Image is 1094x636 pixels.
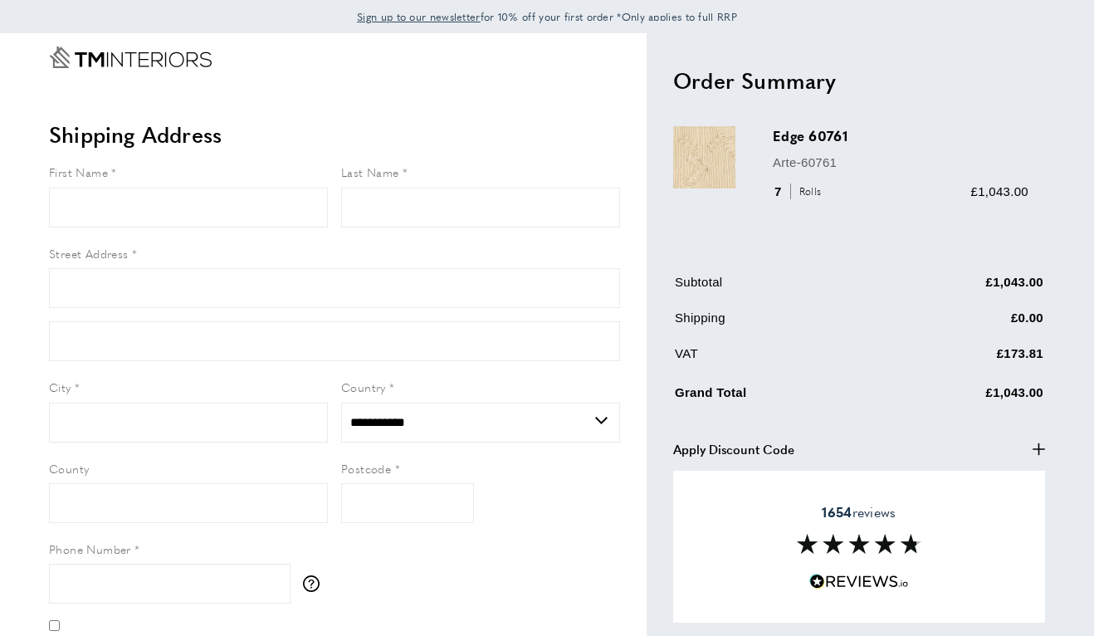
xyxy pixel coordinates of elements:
[673,439,794,459] span: Apply Discount Code
[341,460,391,477] span: Postcode
[675,379,878,415] td: Grand Total
[49,245,129,262] span: Street Address
[790,183,826,199] span: Rolls
[49,379,71,395] span: City
[49,164,108,180] span: First Name
[880,344,1043,376] td: £173.81
[673,126,735,188] img: Edge 60761
[341,379,386,395] span: Country
[675,272,878,305] td: Subtotal
[971,184,1028,198] span: £1,043.00
[49,120,620,149] h2: Shipping Address
[773,182,827,202] div: 7
[880,272,1043,305] td: £1,043.00
[357,9,481,24] span: Sign up to our newsletter
[880,308,1043,340] td: £0.00
[357,8,481,25] a: Sign up to our newsletter
[49,46,212,68] a: Go to Home page
[357,9,737,24] span: for 10% off your first order *Only applies to full RRP
[822,503,896,520] span: reviews
[675,308,878,340] td: Shipping
[303,575,328,592] button: More information
[673,66,1045,95] h2: Order Summary
[809,574,909,590] img: Reviews.io 5 stars
[822,501,852,521] strong: 1654
[773,153,1028,173] p: Arte-60761
[49,460,89,477] span: County
[49,541,131,557] span: Phone Number
[797,534,921,554] img: Reviews section
[773,126,1028,145] h3: Edge 60761
[880,379,1043,415] td: £1,043.00
[341,164,399,180] span: Last Name
[675,344,878,376] td: VAT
